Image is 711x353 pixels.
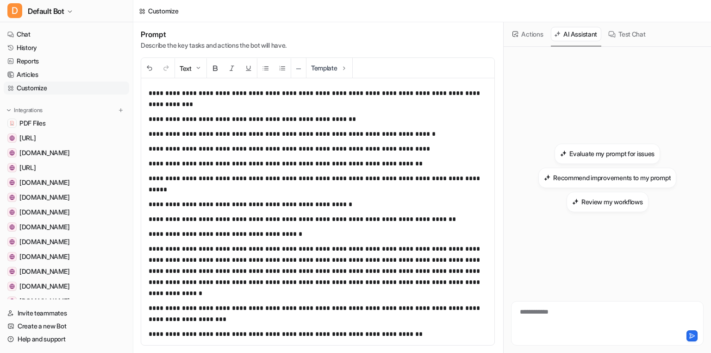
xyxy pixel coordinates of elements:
[4,333,129,346] a: Help and support
[4,250,129,263] a: mail.google.com[DOMAIN_NAME]
[560,150,567,157] img: Evaluate my prompt for issues
[245,64,252,72] img: Underline
[148,6,178,16] div: Customize
[4,161,129,174] a: dashboard.eesel.ai[URL]
[4,280,129,293] a: www.programiz.com[DOMAIN_NAME]
[194,64,202,72] img: Dropdown Down Arrow
[4,117,129,130] a: PDF FilesPDF Files
[19,296,69,306] span: [DOMAIN_NAME]
[4,320,129,333] a: Create a new Bot
[4,41,129,54] a: History
[19,252,69,261] span: [DOMAIN_NAME]
[340,64,348,72] img: Template
[4,176,129,189] a: gorgiasio.webflow.io[DOMAIN_NAME]
[9,224,15,230] img: chatgpt.com
[141,30,287,39] h1: Prompt
[4,106,45,115] button: Integrations
[291,58,306,78] button: ─
[7,3,22,18] span: D
[19,282,69,291] span: [DOMAIN_NAME]
[4,307,129,320] a: Invite teammates
[4,55,129,68] a: Reports
[4,132,129,145] a: www.eesel.ai[URL]
[158,58,175,78] button: Redo
[9,195,15,200] img: www.notion.com
[14,107,43,114] p: Integrations
[4,265,129,278] a: codesandbox.io[DOMAIN_NAME]
[175,58,206,78] button: Text
[228,64,236,72] img: Italic
[605,27,649,41] button: Test Chat
[279,64,286,72] img: Ordered List
[4,28,129,41] a: Chat
[4,146,129,159] a: www.atlassian.com[DOMAIN_NAME]
[9,135,15,141] img: www.eesel.ai
[306,58,352,78] button: Template
[146,64,153,72] img: Undo
[551,27,601,41] button: AI Assistant
[224,58,240,78] button: Italic
[4,235,129,248] a: www.figma.com[DOMAIN_NAME]
[4,82,129,95] a: Customize
[6,107,12,113] img: expand menu
[240,58,257,78] button: Underline
[9,180,15,185] img: gorgiasio.webflow.io
[19,133,36,143] span: [URL]
[19,222,69,232] span: [DOMAIN_NAME]
[4,206,129,219] a: amplitude.com[DOMAIN_NAME]
[19,163,36,172] span: [URL]
[9,165,15,170] img: dashboard.eesel.ai
[19,267,69,276] span: [DOMAIN_NAME]
[212,64,219,72] img: Bold
[4,191,129,204] a: www.notion.com[DOMAIN_NAME]
[9,269,15,274] img: codesandbox.io
[538,168,676,188] button: Recommend improvements to my promptRecommend improvements to my prompt
[572,198,579,205] img: Review my workflows
[257,58,274,78] button: Unordered List
[9,150,15,156] img: www.atlassian.com
[19,119,45,128] span: PDF Files
[4,221,129,233] a: chatgpt.com[DOMAIN_NAME]
[9,120,15,126] img: PDF Files
[581,197,643,207] h3: Review my workflows
[141,41,287,50] p: Describe the key tasks and actions the bot will have.
[19,208,69,217] span: [DOMAIN_NAME]
[162,64,170,72] img: Redo
[4,68,129,81] a: Articles
[28,5,64,18] span: Default Bot
[19,193,69,202] span: [DOMAIN_NAME]
[207,58,224,78] button: Bold
[569,149,655,158] h3: Evaluate my prompt for issues
[19,178,69,187] span: [DOMAIN_NAME]
[567,192,649,212] button: Review my workflowsReview my workflows
[9,239,15,245] img: www.figma.com
[555,144,660,164] button: Evaluate my prompt for issuesEvaluate my prompt for issues
[509,27,547,41] button: Actions
[262,64,269,72] img: Unordered List
[141,58,158,78] button: Undo
[19,237,69,246] span: [DOMAIN_NAME]
[9,209,15,215] img: amplitude.com
[544,174,550,181] img: Recommend improvements to my prompt
[19,148,69,158] span: [DOMAIN_NAME]
[9,298,15,304] img: www.npmjs.com
[553,173,671,183] h3: Recommend improvements to my prompt
[118,107,124,113] img: menu_add.svg
[4,295,129,308] a: www.npmjs.com[DOMAIN_NAME]
[9,254,15,259] img: mail.google.com
[274,58,291,78] button: Ordered List
[9,284,15,289] img: www.programiz.com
